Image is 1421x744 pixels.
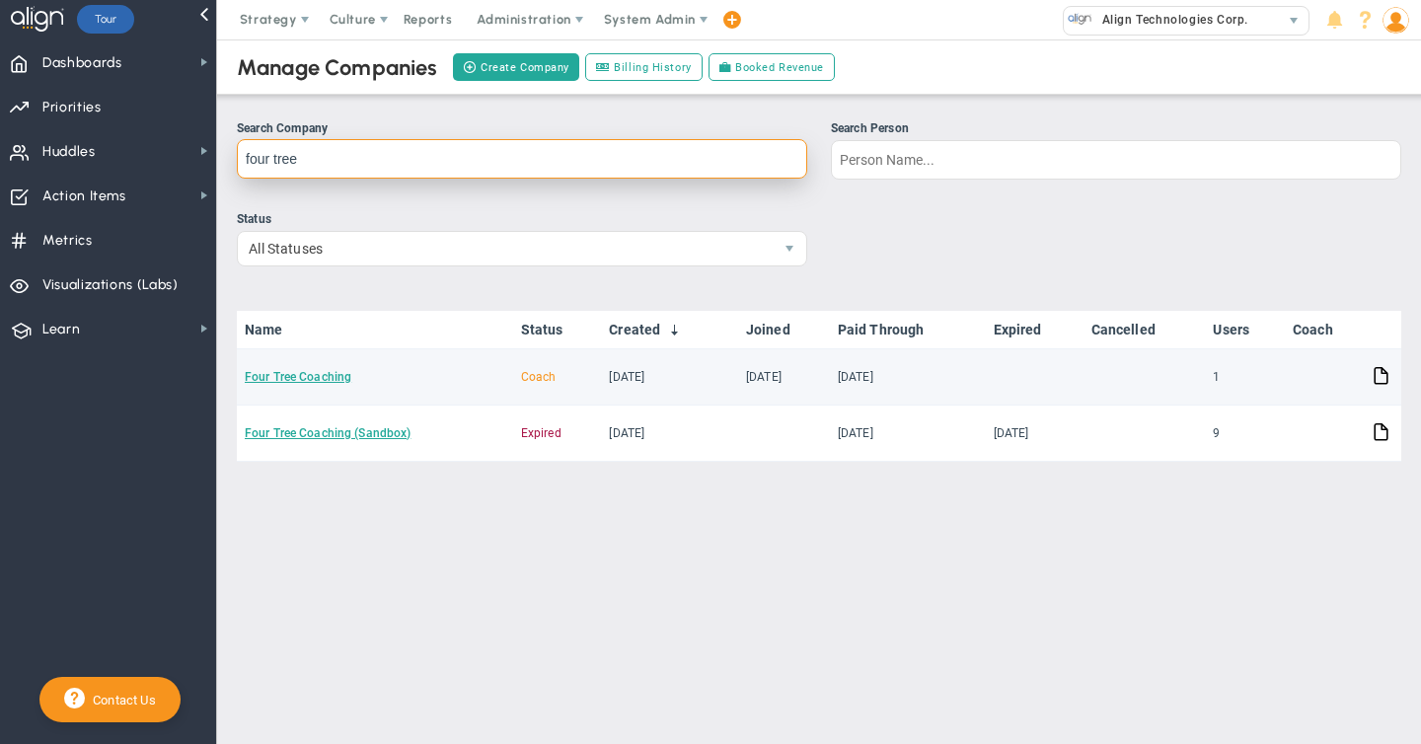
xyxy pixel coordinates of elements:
span: Culture [330,12,376,27]
div: Search Company [237,119,807,138]
a: Cancelled [1091,322,1197,337]
span: Visualizations (Labs) [42,264,179,306]
a: Name [245,322,504,337]
td: [DATE] [601,349,738,406]
span: select [1280,7,1309,35]
span: Contact Us [85,693,156,707]
span: Coach [521,370,557,384]
div: Status [237,210,807,229]
td: 9 [1205,406,1285,462]
td: [DATE] [986,406,1084,462]
span: Huddles [42,131,96,173]
span: Action Items [42,176,126,217]
span: Administration [477,12,570,27]
a: Paid Through [838,322,977,337]
a: Users [1213,322,1276,337]
input: Search Person [831,140,1401,180]
a: Created [609,322,729,337]
td: [DATE] [738,349,830,406]
a: Joined [746,322,821,337]
td: [DATE] [830,349,986,406]
td: 1 [1205,349,1285,406]
span: Metrics [42,220,93,261]
span: Learn [42,309,80,350]
img: 10991.Company.photo [1068,7,1092,32]
a: Expired [994,322,1076,337]
button: Create Company [453,53,579,81]
input: Search Company [237,139,807,179]
span: select [773,232,806,265]
img: 50249.Person.photo [1383,7,1409,34]
span: Align Technologies Corp. [1092,7,1248,33]
span: Strategy [240,12,297,27]
a: Status [521,322,593,337]
span: Expired [521,426,561,440]
span: System Admin [604,12,696,27]
a: Booked Revenue [709,53,835,81]
a: Four Tree Coaching [245,370,351,384]
span: Dashboards [42,42,122,84]
a: Four Tree Coaching (Sandbox) [245,426,411,440]
a: Billing History [585,53,703,81]
td: [DATE] [601,406,738,462]
span: Priorities [42,87,102,128]
span: All Statuses [238,232,773,265]
div: Search Person [831,119,1401,138]
td: [DATE] [830,406,986,462]
div: Manage Companies [237,54,438,81]
a: Coach [1293,322,1356,337]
